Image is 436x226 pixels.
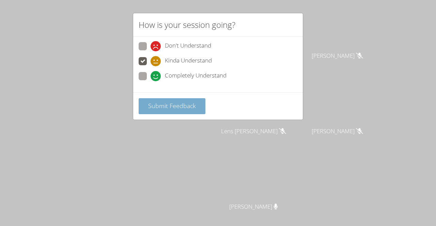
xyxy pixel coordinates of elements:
[165,41,211,51] span: Don't Understand
[139,19,235,31] h2: How is your session going?
[165,56,212,66] span: Kinda Understand
[148,102,196,110] span: Submit Feedback
[165,71,227,81] span: Completely Understand
[139,98,205,114] button: Submit Feedback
